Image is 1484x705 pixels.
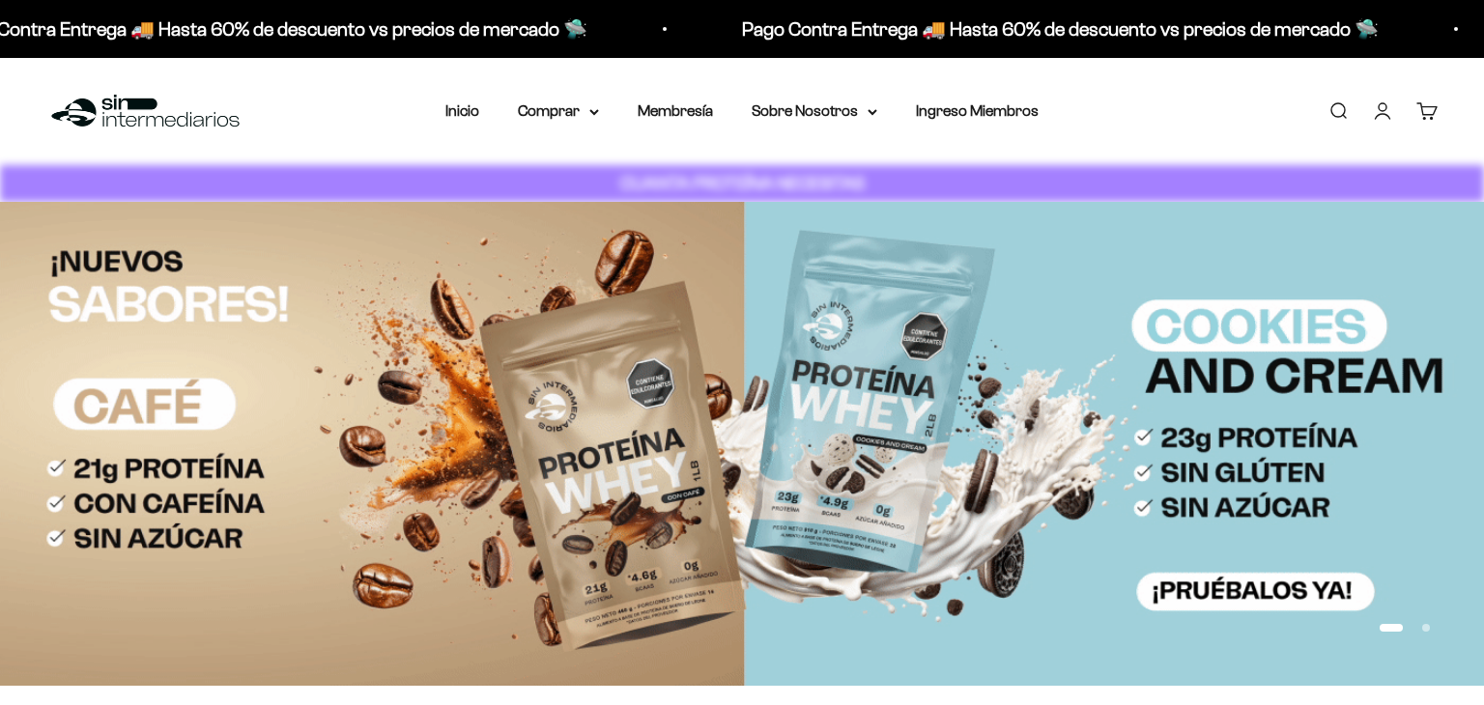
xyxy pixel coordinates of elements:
[739,14,1376,44] p: Pago Contra Entrega 🚚 Hasta 60% de descuento vs precios de mercado 🛸
[752,99,877,124] summary: Sobre Nosotros
[916,102,1039,119] a: Ingreso Miembros
[445,102,479,119] a: Inicio
[518,99,599,124] summary: Comprar
[620,173,865,193] strong: CUANTA PROTEÍNA NECESITAS
[638,102,713,119] a: Membresía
